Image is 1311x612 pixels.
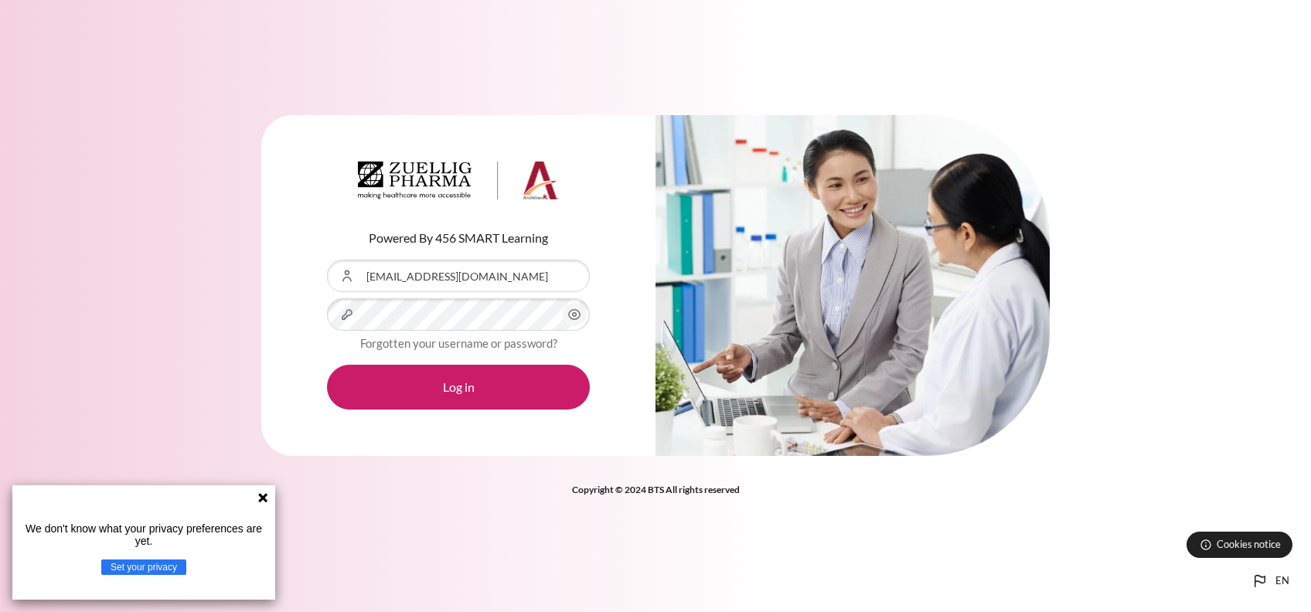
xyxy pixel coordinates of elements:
p: Powered By 456 SMART Learning [327,229,590,247]
span: en [1275,573,1289,589]
input: Username or Email Address [327,260,590,292]
button: Languages [1245,566,1296,597]
img: Architeck [358,161,559,200]
strong: Copyright © 2024 BTS All rights reserved [572,484,740,495]
a: Forgotten your username or password? [360,336,557,350]
p: We don't know what your privacy preferences are yet. [19,522,269,547]
a: Architeck [358,161,559,206]
button: Cookies notice [1187,532,1292,558]
button: Log in [327,365,590,410]
span: Cookies notice [1217,537,1281,552]
button: Set your privacy [101,559,186,575]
